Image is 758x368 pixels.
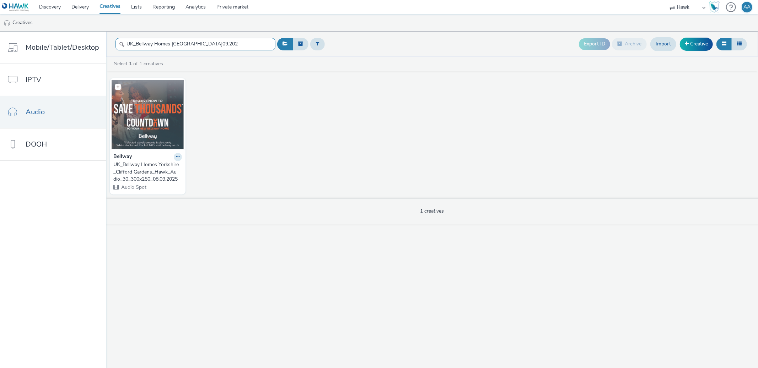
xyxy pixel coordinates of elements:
[2,3,29,12] img: undefined Logo
[113,161,182,183] a: UK_Bellway Homes Yorkshire_Clifford Gardens_Hawk_Audio_30_300x250_08.09.2025
[731,38,747,50] button: Table
[420,208,444,214] span: 1 creatives
[650,37,676,51] a: Import
[113,161,179,183] div: UK_Bellway Homes Yorkshire_Clifford Gardens_Hawk_Audio_30_300x250_08.09.2025
[129,60,132,67] strong: 1
[709,1,720,13] img: Hawk Academy
[112,80,184,149] img: UK_Bellway Homes Yorkshire_Clifford Gardens_Hawk_Audio_30_300x250_08.09.2025 visual
[26,42,99,53] span: Mobile/Tablet/Desktop
[115,38,275,50] input: Search...
[680,38,713,50] a: Creative
[709,1,722,13] a: Hawk Academy
[26,107,45,117] span: Audio
[743,2,751,12] div: AA
[113,153,132,161] strong: Bellway
[4,20,11,27] img: audio
[612,38,647,50] button: Archive
[120,184,146,191] span: Audio Spot
[579,38,610,50] button: Export ID
[26,75,41,85] span: IPTV
[113,60,166,67] a: Select of 1 creatives
[716,38,732,50] button: Grid
[26,139,47,149] span: DOOH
